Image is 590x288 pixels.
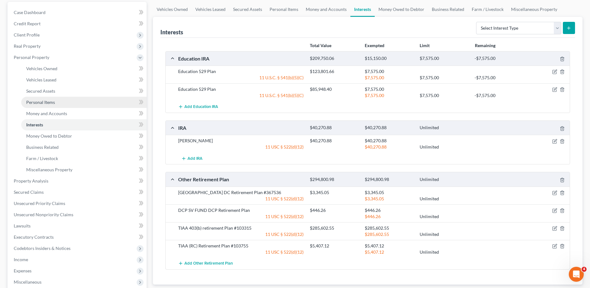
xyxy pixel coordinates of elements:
div: Unlimited [417,213,471,220]
div: Education 529 Plan [175,68,307,75]
iframe: Intercom live chat [569,267,584,282]
a: Interests [21,119,147,130]
div: 11 U.S.C. § 541(b)(5)(C) [175,92,307,99]
span: Income [14,257,28,262]
div: Education 529 Plan [175,86,307,92]
a: Business Related [21,142,147,153]
a: Personal Items [21,97,147,108]
span: Executory Contracts [14,234,54,240]
div: $85,948.40 [307,86,362,92]
span: Secured Assets [26,88,55,94]
button: Add IRA [178,153,206,164]
div: $446.26 [307,207,362,213]
a: Vehicles Leased [192,2,229,17]
span: Lawsuits [14,223,31,228]
div: $15,150.00 [362,56,417,61]
span: Codebtors Insiders & Notices [14,246,71,251]
a: Money Owed to Debtor [375,2,428,17]
div: $7,575.00 [362,75,417,81]
div: Education IRA [175,55,307,62]
div: $285,602.55 [362,231,417,237]
div: $5,407.12 [362,249,417,255]
a: Vehicles Owned [21,63,147,74]
div: 11 USC § 522(d)(12) [175,213,307,220]
a: Farm / Livestock [21,153,147,164]
a: Miscellaneous Property [507,2,561,17]
div: $5,407.12 [307,243,362,249]
div: $3,345.05 [307,189,362,196]
a: Property Analysis [9,175,147,187]
div: Other Retirement Plan [175,176,307,183]
div: $7,575.00 [362,92,417,99]
a: Vehicles Leased [21,74,147,85]
div: TIAA 403(b) retirement Plan #103315 [175,225,307,231]
div: Unlimited [417,144,471,150]
span: Business Related [26,144,59,150]
div: -$7,575.00 [471,56,526,61]
div: Unlimited [417,196,471,202]
div: Interests [160,28,183,36]
div: $40,270.88 [362,138,417,144]
div: $446.26 [362,207,417,213]
span: Vehicles Owned [26,66,57,71]
div: $7,575.00 [417,92,471,99]
a: Business Related [428,2,468,17]
div: Unlimited [417,231,471,237]
a: Secured Assets [229,2,266,17]
a: Executory Contracts [9,232,147,243]
span: Real Property [14,43,41,49]
span: Unsecured Nonpriority Claims [14,212,73,217]
div: 11 USC § 522(d)(12) [175,196,307,202]
span: Property Analysis [14,178,48,183]
span: Personal Items [26,100,55,105]
button: Add Other Retirement Plan [178,258,233,269]
div: $5,407.12 [362,243,417,249]
span: Farm / Livestock [26,156,58,161]
div: [GEOGRAPHIC_DATA] DC Retirement Plan #367536 [175,189,307,196]
div: 11 U.S.C. § 541(b)(5)(C) [175,75,307,81]
strong: Exempted [365,43,384,48]
div: $446.26 [362,213,417,220]
div: 11 USC § 522(d)(12) [175,231,307,237]
span: Add IRA [188,156,202,161]
div: $294,800.98 [362,177,417,183]
div: $7,575.00 [417,75,471,81]
span: Unsecured Priority Claims [14,201,65,206]
a: Unsecured Priority Claims [9,198,147,209]
div: $7,575.00 [417,56,471,61]
button: Add Education IRA [178,101,218,113]
span: Add Other Retirement Plan [184,261,233,266]
div: 11 USC § 522(d)(12) [175,249,307,255]
span: Money Owed to Debtor [26,133,72,139]
span: Add Education IRA [184,105,218,110]
div: Unlimited [417,177,471,183]
div: $40,270.88 [307,125,362,131]
div: $7,575.00 [362,68,417,75]
a: Money and Accounts [302,2,350,17]
a: Money Owed to Debtor [21,130,147,142]
span: Expenses [14,268,32,273]
div: $294,800.98 [307,177,362,183]
a: Secured Assets [21,85,147,97]
span: 4 [582,267,587,272]
a: Farm / Livestock [468,2,507,17]
a: Interests [350,2,375,17]
a: Lawsuits [9,220,147,232]
span: Vehicles Leased [26,77,56,82]
span: Miscellaneous Property [26,167,72,172]
a: Unsecured Nonpriority Claims [9,209,147,220]
div: $3,345.05 [362,196,417,202]
span: Personal Property [14,55,49,60]
div: $40,270.88 [362,125,417,131]
span: Client Profile [14,32,40,37]
div: -$7,575.00 [471,92,526,99]
a: Credit Report [9,18,147,29]
strong: Total Value [310,43,331,48]
div: $3,345.05 [362,189,417,196]
a: Miscellaneous Property [21,164,147,175]
a: Case Dashboard [9,7,147,18]
div: $7,575.00 [362,86,417,92]
div: Unlimited [417,125,471,131]
span: Money and Accounts [26,111,67,116]
div: IRA [175,124,307,131]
